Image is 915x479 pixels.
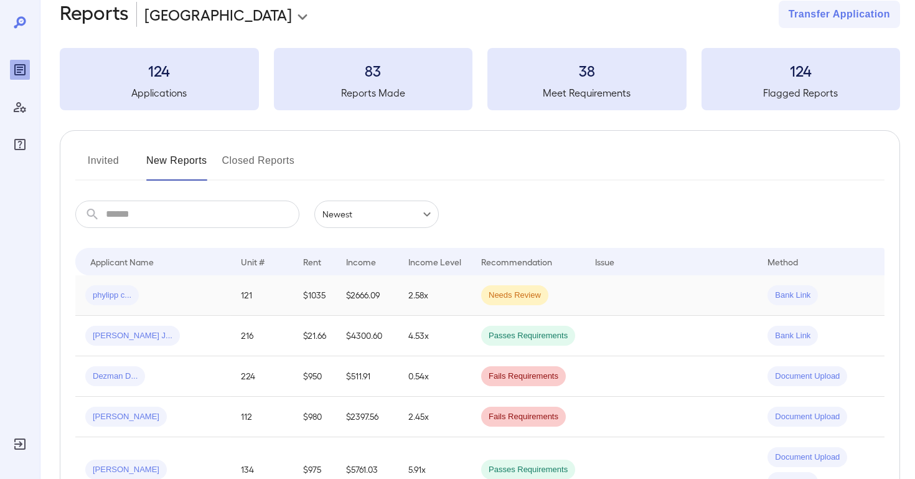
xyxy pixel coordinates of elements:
[487,85,687,100] h5: Meet Requirements
[10,434,30,454] div: Log Out
[314,201,439,228] div: Newest
[481,464,575,476] span: Passes Requirements
[487,60,687,80] h3: 38
[85,411,167,423] span: [PERSON_NAME]
[10,97,30,117] div: Manage Users
[767,254,798,269] div: Method
[701,60,901,80] h3: 124
[85,290,139,301] span: phylipp c...
[293,275,336,316] td: $1035
[231,316,293,356] td: 216
[767,371,847,382] span: Document Upload
[398,397,471,437] td: 2.45x
[85,330,180,342] span: [PERSON_NAME] J...
[231,356,293,397] td: 224
[75,151,131,181] button: Invited
[398,275,471,316] td: 2.58x
[336,316,398,356] td: $4300.60
[231,275,293,316] td: 121
[60,85,259,100] h5: Applications
[60,1,129,28] h2: Reports
[60,60,259,80] h3: 124
[398,316,471,356] td: 4.53x
[398,356,471,397] td: 0.54x
[481,254,552,269] div: Recommendation
[595,254,615,269] div: Issue
[60,48,900,110] summary: 124Applications83Reports Made38Meet Requirements124Flagged Reports
[481,411,566,423] span: Fails Requirements
[767,411,847,423] span: Document Upload
[222,151,295,181] button: Closed Reports
[293,356,336,397] td: $950
[481,290,548,301] span: Needs Review
[90,254,154,269] div: Applicant Name
[701,85,901,100] h5: Flagged Reports
[293,397,336,437] td: $980
[10,135,30,154] div: FAQ
[336,356,398,397] td: $511.91
[274,85,473,100] h5: Reports Made
[85,464,167,476] span: [PERSON_NAME]
[408,254,461,269] div: Income Level
[303,254,323,269] div: Rent
[10,60,30,80] div: Reports
[144,4,292,24] p: [GEOGRAPHIC_DATA]
[146,151,207,181] button: New Reports
[346,254,376,269] div: Income
[336,275,398,316] td: $2666.09
[241,254,265,269] div: Unit #
[336,397,398,437] td: $2397.56
[274,60,473,80] h3: 83
[779,1,900,28] button: Transfer Application
[767,330,818,342] span: Bank Link
[481,371,566,382] span: Fails Requirements
[481,330,575,342] span: Passes Requirements
[767,452,847,463] span: Document Upload
[767,290,818,301] span: Bank Link
[85,371,145,382] span: Dezman D...
[293,316,336,356] td: $21.66
[231,397,293,437] td: 112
